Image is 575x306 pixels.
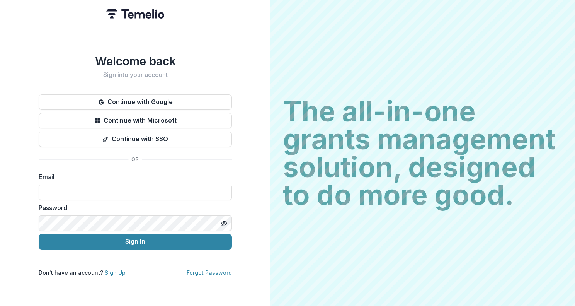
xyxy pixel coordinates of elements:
[39,234,232,250] button: Sign In
[39,172,227,181] label: Email
[39,71,232,79] h2: Sign into your account
[39,132,232,147] button: Continue with SSO
[39,203,227,212] label: Password
[105,269,126,276] a: Sign Up
[218,217,230,229] button: Toggle password visibility
[187,269,232,276] a: Forgot Password
[39,113,232,128] button: Continue with Microsoft
[39,94,232,110] button: Continue with Google
[39,54,232,68] h1: Welcome back
[106,9,164,19] img: Temelio
[39,268,126,277] p: Don't have an account?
